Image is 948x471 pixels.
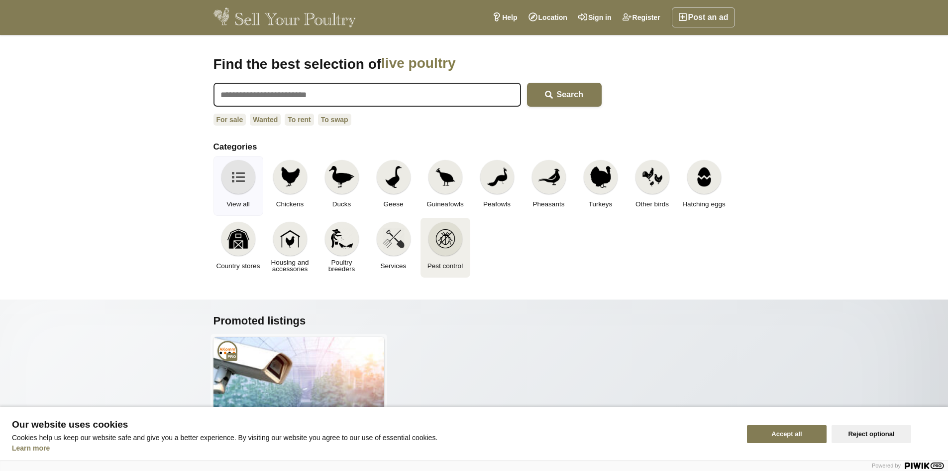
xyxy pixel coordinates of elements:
[12,444,50,452] a: Learn more
[576,156,626,216] a: Turkeys Turkeys
[320,259,364,272] span: Poultry breeders
[12,420,735,430] span: Our website uses cookies
[381,55,548,73] span: live poultry
[213,7,356,27] img: Sell Your Poultry
[427,263,463,269] span: Pest control
[279,166,301,188] img: Chickens
[421,218,470,278] a: Pest control Pest control
[679,156,729,216] a: Hatching eggs Hatching eggs
[276,201,304,207] span: Chickens
[421,156,470,216] a: Guineafowls Guineafowls
[217,341,237,361] img: AKomm
[12,434,735,442] p: Cookies help us keep our website safe and give you a better experience. By visiting our website y...
[227,228,249,250] img: Country stores
[747,425,827,443] button: Accept all
[472,156,522,216] a: Peafowls Peafowls
[268,259,312,272] span: Housing and accessories
[872,463,901,469] span: Powered by
[533,201,565,207] span: Pheasants
[573,7,617,27] a: Sign in
[434,228,456,250] img: Pest control
[527,83,602,107] button: Search
[486,166,508,188] img: Peafowls
[381,263,407,269] span: Services
[213,337,384,457] img: Agricultural CCTV and Wi-Fi solutions
[329,166,354,188] img: Ducks
[590,166,612,188] img: Turkeys
[426,201,463,207] span: Guineafowls
[213,314,735,327] h2: Promoted listings
[213,218,263,278] a: Country stores Country stores
[369,218,419,278] a: Services Services
[331,228,353,250] img: Poultry breeders
[383,166,405,188] img: Geese
[672,7,735,27] a: Post an ad
[524,156,574,216] a: Pheasants Pheasants
[213,114,246,126] a: For sale
[279,228,301,250] img: Housing and accessories
[265,156,315,216] a: Chickens Chickens
[617,7,666,27] a: Register
[641,166,663,188] img: Other birds
[682,201,725,207] span: Hatching eggs
[589,201,613,207] span: Turkeys
[383,228,405,250] img: Services
[523,7,573,27] a: Location
[832,425,911,443] button: Reject optional
[213,156,263,216] a: View all
[285,114,314,126] a: To rent
[384,201,404,207] span: Geese
[483,201,511,207] span: Peafowls
[318,114,351,126] a: To swap
[265,218,315,278] a: Housing and accessories Housing and accessories
[213,142,735,152] h2: Categories
[216,263,260,269] span: Country stores
[628,156,677,216] a: Other birds Other birds
[635,201,669,207] span: Other birds
[226,201,249,207] span: View all
[538,166,560,188] img: Pheasants
[434,166,456,188] img: Guineafowls
[693,166,715,188] img: Hatching eggs
[213,55,602,73] h1: Find the best selection of
[317,156,367,216] a: Ducks Ducks
[226,353,237,361] span: Professional member
[332,201,351,207] span: Ducks
[217,341,237,361] a: Pro
[487,7,523,27] a: Help
[369,156,419,216] a: Geese Geese
[250,114,281,126] a: Wanted
[317,218,367,278] a: Poultry breeders Poultry breeders
[557,90,583,99] span: Search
